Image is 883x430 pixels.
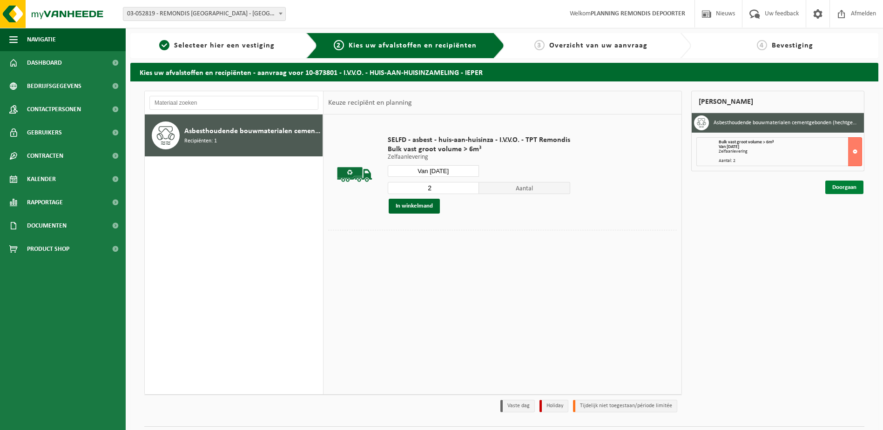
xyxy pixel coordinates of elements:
[714,115,857,130] h3: Asbesthoudende bouwmaterialen cementgebonden (hechtgebonden)
[388,154,570,161] p: Zelfaanlevering
[27,74,81,98] span: Bedrijfsgegevens
[334,40,344,50] span: 2
[573,400,677,412] li: Tijdelijk niet toegestaan/période limitée
[27,121,62,144] span: Gebruikers
[130,63,878,81] h2: Kies uw afvalstoffen en recipiënten - aanvraag voor 10-873801 - I.V.V.O. - HUIS-AAN-HUISINZAMELIN...
[534,40,545,50] span: 3
[479,182,570,194] span: Aantal
[27,237,69,261] span: Product Shop
[123,7,286,21] span: 03-052819 - REMONDIS WEST-VLAANDEREN - OOSTENDE
[159,40,169,50] span: 1
[549,42,647,49] span: Overzicht van uw aanvraag
[691,91,864,113] div: [PERSON_NAME]
[719,140,774,145] span: Bulk vast groot volume > 6m³
[591,10,685,17] strong: PLANNING REMONDIS DEPOORTER
[135,40,299,51] a: 1Selecteer hier een vestiging
[719,159,862,163] div: Aantal: 2
[539,400,568,412] li: Holiday
[324,91,417,114] div: Keuze recipiënt en planning
[719,149,862,154] div: Zelfaanlevering
[27,191,63,214] span: Rapportage
[27,168,56,191] span: Kalender
[825,181,863,194] a: Doorgaan
[27,214,67,237] span: Documenten
[27,98,81,121] span: Contactpersonen
[719,144,739,149] strong: Van [DATE]
[27,28,56,51] span: Navigatie
[388,165,479,177] input: Selecteer datum
[184,137,217,146] span: Recipiënten: 1
[388,145,570,154] span: Bulk vast groot volume > 6m³
[772,42,813,49] span: Bevestiging
[145,114,323,156] button: Asbesthoudende bouwmaterialen cementgebonden (hechtgebonden) Recipiënten: 1
[349,42,477,49] span: Kies uw afvalstoffen en recipiënten
[388,135,570,145] span: SELFD - asbest - huis-aan-huisinza - I.V.V.O. - TPT Remondis
[500,400,535,412] li: Vaste dag
[27,144,63,168] span: Contracten
[184,126,320,137] span: Asbesthoudende bouwmaterialen cementgebonden (hechtgebonden)
[757,40,767,50] span: 4
[27,51,62,74] span: Dashboard
[174,42,275,49] span: Selecteer hier een vestiging
[149,96,318,110] input: Materiaal zoeken
[123,7,285,20] span: 03-052819 - REMONDIS WEST-VLAANDEREN - OOSTENDE
[389,199,440,214] button: In winkelmand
